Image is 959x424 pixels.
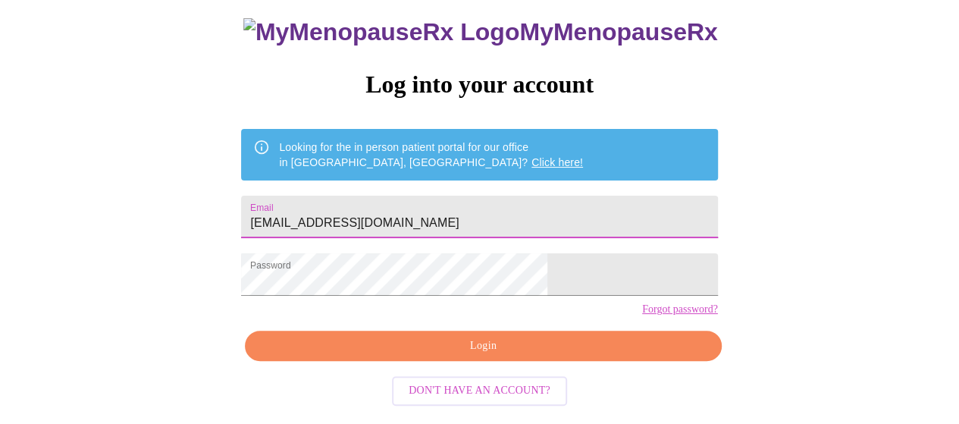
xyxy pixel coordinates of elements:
a: Don't have an account? [388,383,571,396]
h3: Log into your account [241,71,717,99]
img: MyMenopauseRx Logo [243,18,519,46]
a: Click here! [531,156,583,168]
span: Don't have an account? [409,382,550,400]
a: Forgot password? [642,303,718,316]
button: Don't have an account? [392,376,567,406]
button: Login [245,331,721,362]
div: Looking for the in person patient portal for our office in [GEOGRAPHIC_DATA], [GEOGRAPHIC_DATA]? [279,133,583,176]
span: Login [262,337,704,356]
h3: MyMenopauseRx [243,18,718,46]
